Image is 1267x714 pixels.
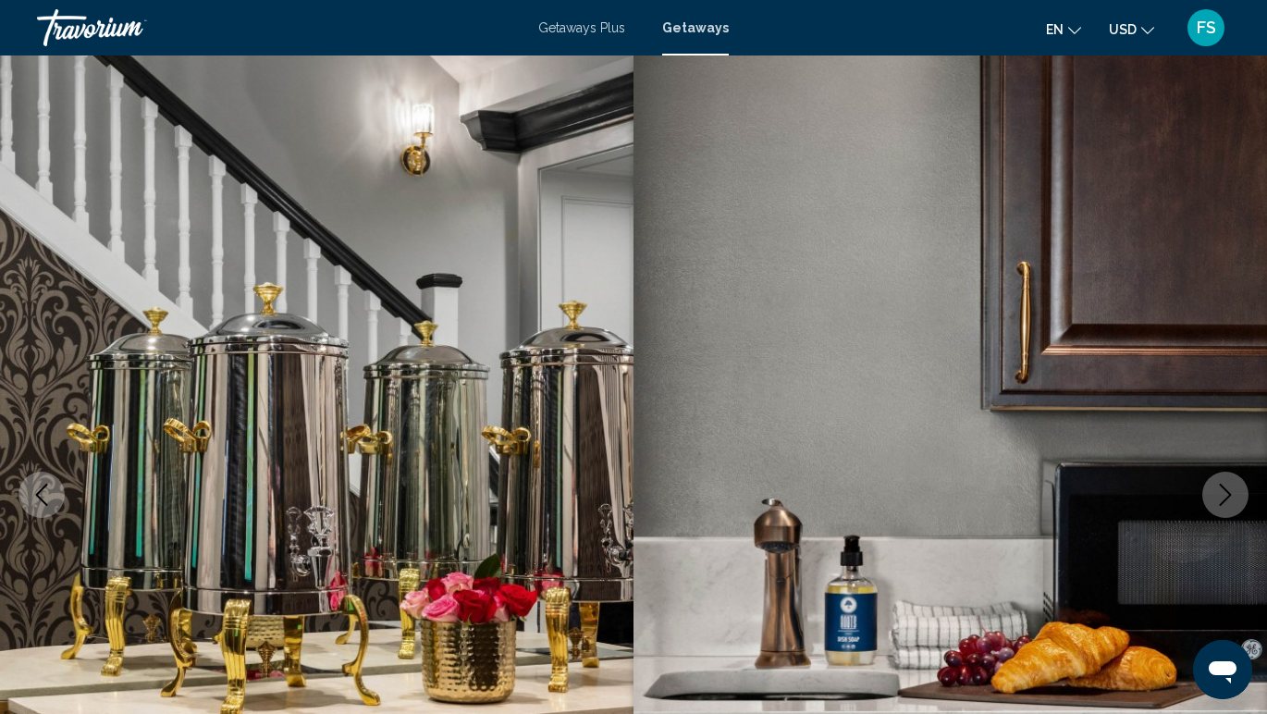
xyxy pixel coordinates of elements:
[1182,8,1230,47] button: User Menu
[18,472,65,518] button: Previous image
[1046,22,1064,37] span: en
[1046,16,1081,43] button: Change language
[1109,22,1137,37] span: USD
[1202,472,1249,518] button: Next image
[37,9,520,46] a: Travorium
[1197,18,1216,37] span: FS
[1193,640,1252,699] iframe: Button to launch messaging window
[1109,16,1154,43] button: Change currency
[538,20,625,35] a: Getaways Plus
[662,20,729,35] a: Getaways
